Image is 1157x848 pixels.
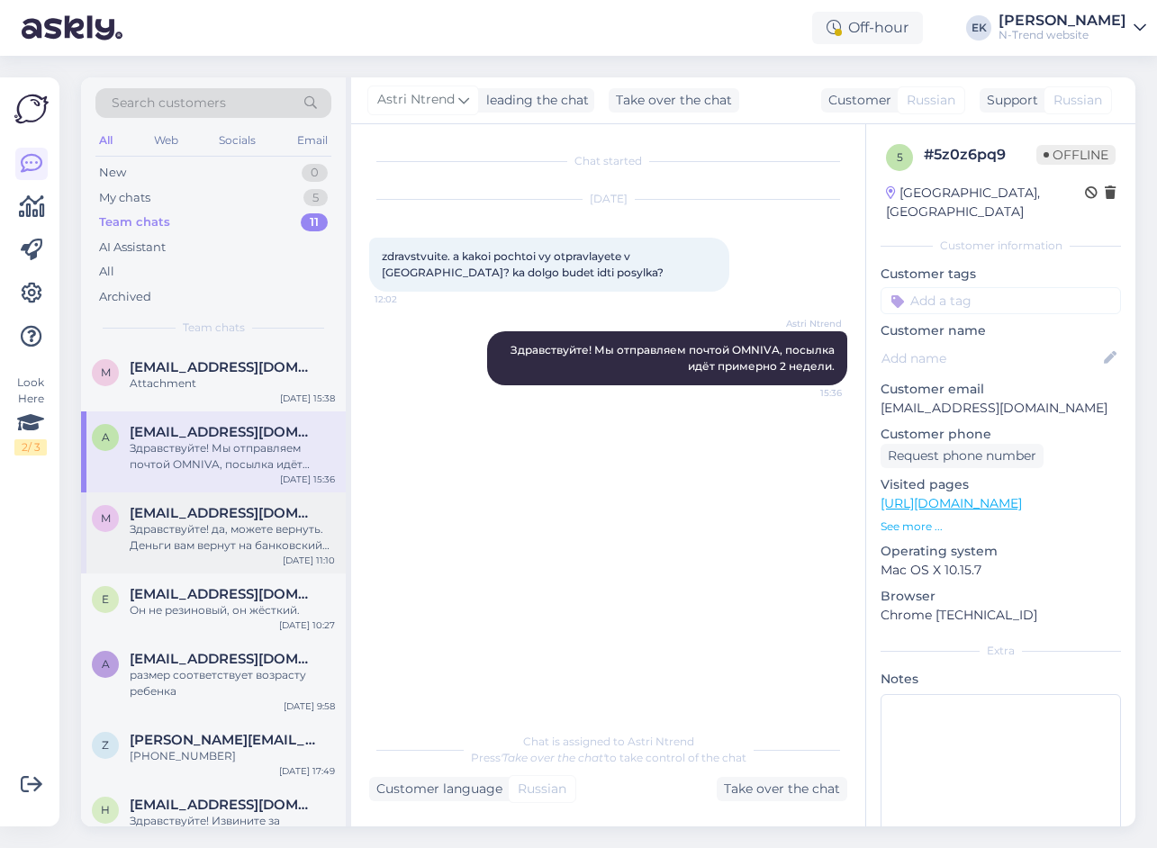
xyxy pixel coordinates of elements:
[881,380,1121,399] p: Customer email
[283,554,335,567] div: [DATE] 11:10
[907,91,955,110] span: Russian
[14,92,49,126] img: Askly Logo
[609,88,739,113] div: Take over the chat
[150,129,182,152] div: Web
[479,91,589,110] div: leading the chat
[130,651,317,667] span: andrekse@hotmail.com
[130,667,335,699] div: размер соответствует возрасту ребенка
[130,505,317,521] span: m.ruubel@hotmail.com
[112,94,226,113] span: Search customers
[897,150,903,164] span: 5
[130,440,335,473] div: Здравствуйте! Мы отправляем почтой OMNIVA, посылка идёт примерно 2 недели.
[999,14,1146,42] a: [PERSON_NAME]N-Trend website
[881,238,1121,254] div: Customer information
[130,424,317,440] span: anar.durzhanova@gmail.com
[881,670,1121,689] p: Notes
[101,365,111,379] span: m
[518,780,566,798] span: Russian
[881,321,1121,340] p: Customer name
[369,780,502,798] div: Customer language
[881,643,1121,659] div: Extra
[130,748,335,764] div: [PHONE_NUMBER]
[821,91,891,110] div: Customer
[279,764,335,778] div: [DATE] 17:49
[280,392,335,405] div: [DATE] 15:38
[101,511,111,525] span: m
[966,15,991,41] div: EK
[774,386,842,400] span: 15:36
[130,521,335,554] div: Здравствуйте! да, можете вернуть. Деньги вам вернут на банковский счет.
[881,475,1121,494] p: Visited pages
[99,288,151,306] div: Archived
[303,189,328,207] div: 5
[302,164,328,182] div: 0
[102,592,109,606] span: e
[471,751,746,764] span: Press to take control of the chat
[369,153,847,169] div: Chat started
[14,439,47,456] div: 2 / 3
[881,348,1100,368] input: Add name
[881,587,1121,606] p: Browser
[999,14,1126,28] div: [PERSON_NAME]
[774,317,842,330] span: Astri Ntrend
[881,399,1121,418] p: [EMAIL_ADDRESS][DOMAIN_NAME]
[101,803,110,816] span: h
[130,375,335,392] div: Attachment
[501,751,605,764] i: 'Take over the chat'
[999,28,1126,42] div: N-Trend website
[812,12,923,44] div: Off-hour
[301,213,328,231] div: 11
[1053,91,1102,110] span: Russian
[886,184,1085,221] div: [GEOGRAPHIC_DATA], [GEOGRAPHIC_DATA]
[215,129,259,152] div: Socials
[511,343,837,373] span: Здравствуйте! Мы отправляем почтой OMNIVA, посылка идёт примерно 2 недели.
[294,129,331,152] div: Email
[130,602,335,618] div: Он не резиновый, он жёсткий.
[523,735,694,748] span: Chat is assigned to Astri Ntrend
[99,263,114,281] div: All
[102,738,109,752] span: Z
[881,519,1121,535] p: See more ...
[881,444,1044,468] div: Request phone number
[980,91,1038,110] div: Support
[377,90,455,110] span: Astri Ntrend
[881,561,1121,580] p: Mac OS X 10.15.7
[881,425,1121,444] p: Customer phone
[1036,145,1116,165] span: Offline
[99,239,166,257] div: AI Assistant
[99,189,150,207] div: My chats
[924,144,1036,166] div: # 5z0z6pq9
[881,606,1121,625] p: Chrome [TECHNICAL_ID]
[382,249,664,279] span: zdravstvuite. a kakoi pochtoi vy otpravlayete v [GEOGRAPHIC_DATA]? ka dolgo budet idti posylka?
[102,657,110,671] span: a
[99,213,170,231] div: Team chats
[881,542,1121,561] p: Operating system
[95,129,116,152] div: All
[881,265,1121,284] p: Customer tags
[284,699,335,713] div: [DATE] 9:58
[279,618,335,632] div: [DATE] 10:27
[375,293,442,306] span: 12:02
[183,320,245,336] span: Team chats
[130,586,317,602] span: ester.enna@gmail.com
[280,473,335,486] div: [DATE] 15:36
[369,191,847,207] div: [DATE]
[717,777,847,801] div: Take over the chat
[14,374,47,456] div: Look Here
[130,813,335,845] div: Здравствуйте! Извините за задержку, [DATE] все отправляем.
[130,797,317,813] span: hele002@gmail.com
[130,732,317,748] span: Zane.balode3@gmail.com
[130,359,317,375] span: makonena@inbox.lv
[99,164,126,182] div: New
[881,495,1022,511] a: [URL][DOMAIN_NAME]
[102,430,110,444] span: a
[881,287,1121,314] input: Add a tag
